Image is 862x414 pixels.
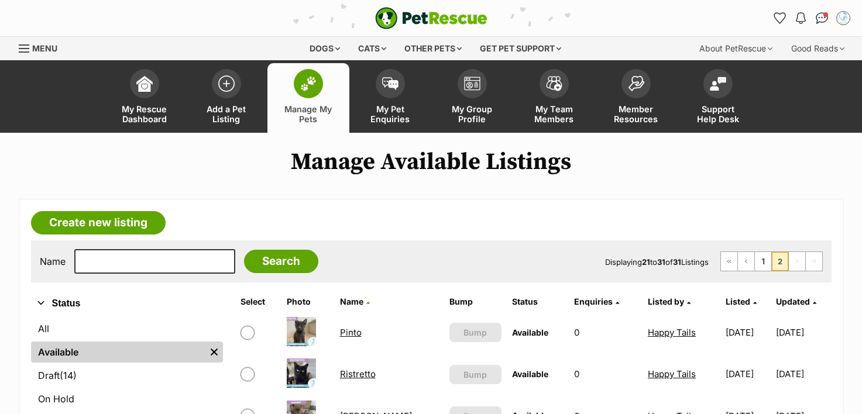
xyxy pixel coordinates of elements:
[574,296,613,306] span: translation missing: en.admin.listings.index.attributes.enquiries
[375,7,487,29] img: logo-e224e6f780fb5917bec1dbf3a21bbac754714ae5b6737aabdf751b685950b380.svg
[104,63,186,133] a: My Rescue Dashboard
[364,104,417,124] span: My Pet Enquiries
[396,37,470,60] div: Other pets
[574,296,619,306] a: Enquiries
[31,341,205,363] a: Available
[569,312,642,353] td: 0
[244,250,318,273] input: Search
[710,77,726,91] img: help-desk-icon-fdf02630f3aa405de69fd3d07c3f3aa587a6932b1a1747fa1d2bba05be0121f9.svg
[463,368,487,381] span: Bump
[218,75,235,92] img: add-pet-listing-icon-0afa8454b4691262ce3f59096e99ab1cd57d4a30225e0717b998d2c9b9846f56.svg
[816,12,828,24] img: chat-41dd97257d64d25036548639549fe6c8038ab92f7586957e7f3b1b290dea8141.svg
[796,12,805,24] img: notifications-46538b983faf8c2785f20acdc204bb7945ddae34d4c08c2a6579f10ce5e182be.svg
[32,43,57,53] span: Menu
[776,296,816,306] a: Updated
[721,312,775,353] td: [DATE]
[512,327,548,337] span: Available
[837,12,849,24] img: Happy Tails profile pic
[118,104,171,124] span: My Rescue Dashboard
[31,318,223,339] a: All
[648,368,696,379] a: Happy Tails
[431,63,513,133] a: My Group Profile
[721,252,737,271] a: First page
[610,104,662,124] span: Member Resources
[673,257,681,267] strong: 31
[31,388,223,409] a: On Hold
[691,37,781,60] div: About PetRescue
[350,37,394,60] div: Cats
[31,296,223,311] button: Status
[282,292,334,311] th: Photo
[605,257,709,267] span: Displaying to of Listings
[648,296,691,306] a: Listed by
[267,63,349,133] a: Manage My Pets
[726,296,757,306] a: Listed
[834,9,853,27] button: My account
[375,7,487,29] a: PetRescue
[776,312,830,353] td: [DATE]
[31,365,223,386] a: Draft
[720,251,823,271] nav: Pagination
[31,211,166,234] a: Create new listing
[200,104,253,124] span: Add a Pet Listing
[19,37,66,58] a: Menu
[648,327,696,338] a: Happy Tails
[595,63,677,133] a: Member Resources
[642,257,650,267] strong: 21
[513,63,595,133] a: My Team Members
[512,369,548,379] span: Available
[340,327,362,338] a: Pinto
[205,341,223,363] a: Remove filter
[60,368,77,382] span: (14)
[648,296,684,306] span: Listed by
[136,75,153,92] img: dashboard-icon-eb2f2d2d3e046f16d808141f083e7271f6b2e854fb5c12c21221c1fb7104beca.svg
[446,104,499,124] span: My Group Profile
[628,75,644,91] img: member-resources-icon-8e73f808a243e03378d46382f2149f9095a855e16c252ad45f914b54edf8863c.svg
[789,252,805,271] span: Next page
[771,9,853,27] ul: Account quick links
[301,37,348,60] div: Dogs
[726,296,750,306] span: Listed
[40,256,66,267] label: Name
[692,104,744,124] span: Support Help Desk
[186,63,267,133] a: Add a Pet Listing
[464,77,480,91] img: group-profile-icon-3fa3cf56718a62981997c0bc7e787c4b2cf8bcc04b72c1350f741eb67cf2f40e.svg
[772,252,788,271] span: Page 2
[382,77,399,90] img: pet-enquiries-icon-7e3ad2cf08bfb03b45e93fb7055b45f3efa6380592205ae92323e6603595dc1f.svg
[340,296,370,306] a: Name
[236,292,281,311] th: Select
[445,292,506,311] th: Bump
[792,9,811,27] button: Notifications
[721,354,775,394] td: [DATE]
[449,365,501,384] button: Bump
[776,296,810,306] span: Updated
[472,37,569,60] div: Get pet support
[806,252,822,271] span: Last page
[546,76,562,91] img: team-members-icon-5396bd8760b3fe7c0b43da4ab00e1e3bb1a5d9ba89233759b79545d2d3fc5d0d.svg
[340,296,363,306] span: Name
[569,354,642,394] td: 0
[783,37,853,60] div: Good Reads
[340,368,376,379] a: Ristretto
[813,9,832,27] a: Conversations
[657,257,665,267] strong: 31
[300,76,317,91] img: manage-my-pets-icon-02211641906a0b7f246fdf0571729dbe1e7629f14944591b6c1af311fb30b64b.svg
[738,252,754,271] a: Previous page
[776,354,830,394] td: [DATE]
[349,63,431,133] a: My Pet Enquiries
[771,9,789,27] a: Favourites
[677,63,759,133] a: Support Help Desk
[282,104,335,124] span: Manage My Pets
[528,104,581,124] span: My Team Members
[755,252,771,271] a: Page 1
[449,323,501,342] button: Bump
[463,326,487,339] span: Bump
[507,292,568,311] th: Status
